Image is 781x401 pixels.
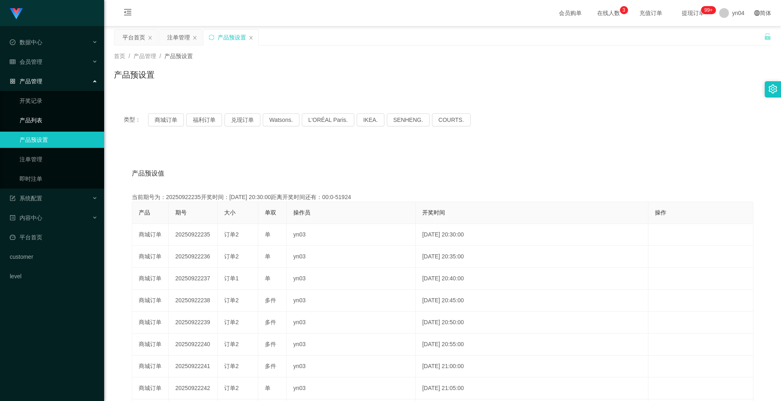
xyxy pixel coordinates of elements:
[265,209,276,216] span: 单双
[224,341,239,347] span: 订单2
[114,69,155,81] h1: 产品预设置
[416,290,648,312] td: [DATE] 20:45:00
[132,377,169,399] td: 商城订单
[265,363,276,369] span: 多件
[10,268,98,284] a: level
[132,312,169,334] td: 商城订单
[169,224,218,246] td: 20250922235
[655,209,666,216] span: 操作
[265,341,276,347] span: 多件
[209,35,214,40] i: 图标: sync
[287,312,416,334] td: yn03
[132,268,169,290] td: 商城订单
[287,246,416,268] td: yn03
[416,246,648,268] td: [DATE] 20:35:00
[265,231,271,238] span: 单
[169,246,218,268] td: 20250922236
[132,169,164,178] span: 产品预设值
[357,113,384,126] button: IKEA.
[224,209,236,216] span: 大小
[10,195,42,202] span: 系统配置
[422,209,445,216] span: 开奖时间
[10,215,42,221] span: 内容中心
[293,209,310,216] span: 操作员
[10,229,98,245] a: 图标: dashboard平台首页
[225,113,260,126] button: 兑现订单
[224,253,239,260] span: 订单2
[169,377,218,399] td: 20250922242
[20,132,98,148] a: 产品预设置
[416,377,648,399] td: [DATE] 21:05:00
[114,0,142,26] i: 图标: menu-fold
[224,275,239,282] span: 订单1
[265,385,271,391] span: 单
[192,35,197,40] i: 图标: close
[148,113,184,126] button: 商城订单
[122,30,145,45] div: 平台首页
[249,35,253,40] i: 图标: close
[416,355,648,377] td: [DATE] 21:00:00
[635,10,666,16] span: 充值订单
[622,6,625,14] p: 3
[139,209,150,216] span: 产品
[287,268,416,290] td: yn03
[678,10,709,16] span: 提现订单
[132,193,753,202] div: 当前期号为：20250922235开奖时间：[DATE] 20:30:00距离开奖时间还有：00:0-51924
[701,6,716,14] sup: 318
[132,246,169,268] td: 商城订单
[169,312,218,334] td: 20250922239
[620,6,628,14] sup: 3
[768,85,777,93] i: 图标: setting
[224,231,239,238] span: 订单2
[224,297,239,303] span: 订单2
[10,249,98,265] a: customer
[20,151,98,167] a: 注单管理
[124,113,148,126] span: 类型：
[432,113,471,126] button: COURTS.
[764,33,771,40] i: 图标: unlock
[175,209,187,216] span: 期号
[133,53,156,59] span: 产品管理
[169,268,218,290] td: 20250922237
[287,224,416,246] td: yn03
[10,215,15,221] i: 图标: profile
[129,53,130,59] span: /
[265,297,276,303] span: 多件
[148,35,153,40] i: 图标: close
[265,253,271,260] span: 单
[224,363,239,369] span: 订单2
[132,355,169,377] td: 商城订单
[593,10,624,16] span: 在线人数
[20,93,98,109] a: 开奖记录
[754,10,760,16] i: 图标: global
[186,113,222,126] button: 福利订单
[169,355,218,377] td: 20250922241
[10,39,15,45] i: 图标: check-circle-o
[224,319,239,325] span: 订单2
[265,319,276,325] span: 多件
[10,78,15,84] i: 图标: appstore-o
[132,224,169,246] td: 商城订单
[416,224,648,246] td: [DATE] 20:30:00
[10,39,42,46] span: 数据中心
[132,334,169,355] td: 商城订单
[387,113,430,126] button: SENHENG.
[265,275,271,282] span: 单
[10,195,15,201] i: 图标: form
[169,290,218,312] td: 20250922238
[10,59,15,65] i: 图标: table
[10,78,42,85] span: 产品管理
[159,53,161,59] span: /
[287,355,416,377] td: yn03
[263,113,299,126] button: Watsons.
[20,171,98,187] a: 即时注单
[132,290,169,312] td: 商城订单
[224,385,239,391] span: 订单2
[114,53,125,59] span: 首页
[164,53,193,59] span: 产品预设置
[20,112,98,128] a: 产品列表
[287,334,416,355] td: yn03
[416,334,648,355] td: [DATE] 20:55:00
[169,334,218,355] td: 20250922240
[287,377,416,399] td: yn03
